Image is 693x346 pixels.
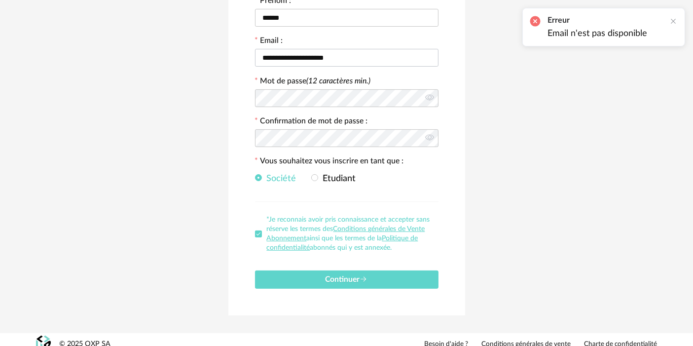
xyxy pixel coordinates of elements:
span: Continuer [326,275,368,283]
label: Mot de passe [260,77,371,85]
span: Société [262,174,296,183]
label: Vous souhaitez vous inscrire en tant que : [255,157,404,167]
a: Conditions générales de Vente Abonnement [267,226,425,242]
span: *Je reconnais avoir pris connaissance et accepter sans réserve les termes des ainsi que les terme... [267,216,430,251]
li: Email n'est pas disponible [547,29,647,39]
label: Email : [255,37,283,47]
label: Confirmation de mot de passe : [255,117,368,127]
span: Etudiant [318,174,356,183]
button: Continuer [255,270,438,289]
i: (12 caractères min.) [307,77,371,85]
h2: Erreur [547,15,647,26]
